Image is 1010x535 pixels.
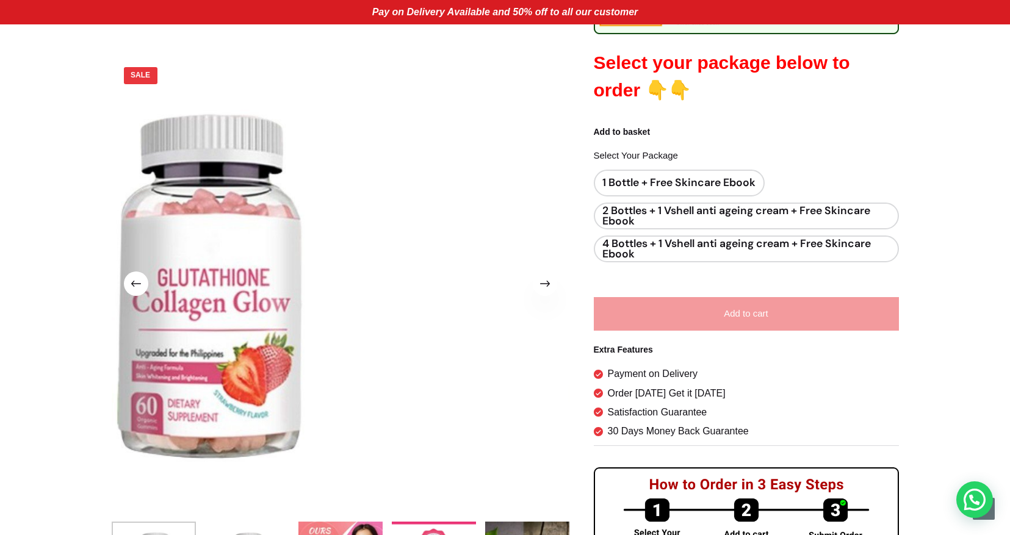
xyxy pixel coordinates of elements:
[594,343,899,357] span: Extra Features
[608,366,698,382] span: Payment on Delivery
[594,52,850,100] strong: Select your package below to order 👇👇
[594,235,899,262] span: 4 Bottles + 1 Vshell anti ageing cream + Free Skincare Ebook
[608,423,749,439] span: 30 Days Money Back Guarantee
[594,297,899,331] button: Add to cart
[608,404,707,420] span: Satisfaction Guarantee
[594,170,765,196] span: 1 Bottle + Free Skincare Ebook
[594,148,899,163] label: Select Your Package
[594,125,899,139] span: Add to basket
[594,203,899,229] span: 2 Bottles + 1 Vshell anti ageing cream + Free Skincare Ebook
[608,386,726,401] span: Order [DATE] Get it [DATE]
[372,7,638,17] span: Pay on Delivery Available and 50% off to all our customer
[124,67,157,84] span: SALE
